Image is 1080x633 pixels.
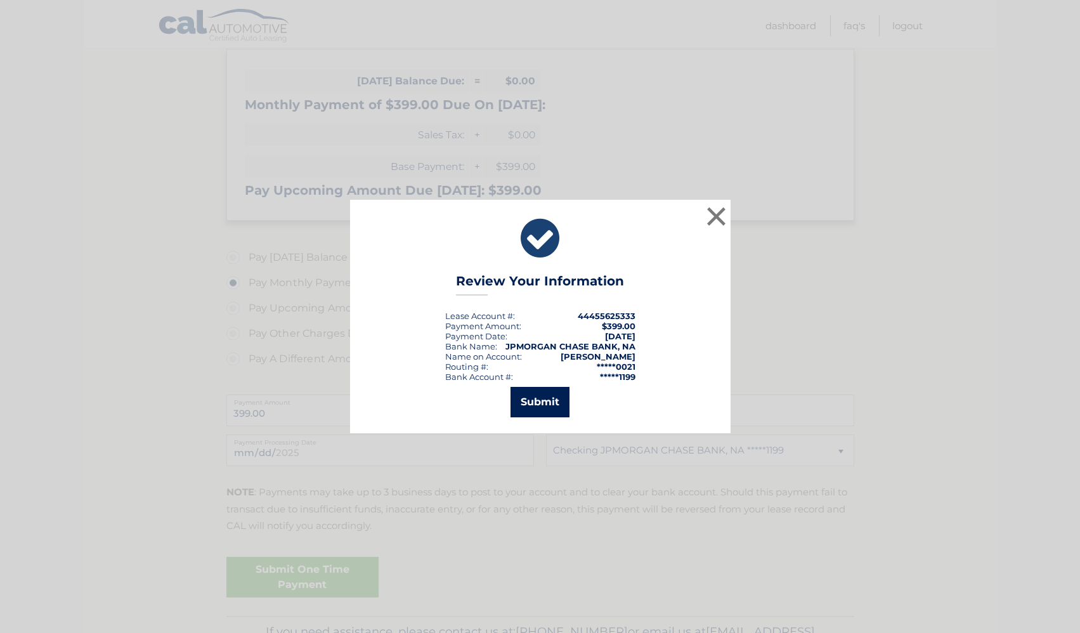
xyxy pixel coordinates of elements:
[445,341,497,351] div: Bank Name:
[445,351,522,362] div: Name on Account:
[561,351,635,362] strong: [PERSON_NAME]
[456,273,624,296] h3: Review Your Information
[704,204,729,229] button: ×
[445,321,521,331] div: Payment Amount:
[445,372,513,382] div: Bank Account #:
[602,321,635,331] span: $399.00
[445,331,507,341] div: :
[578,311,635,321] strong: 44455625333
[511,387,569,417] button: Submit
[445,331,505,341] span: Payment Date
[445,362,488,372] div: Routing #:
[445,311,515,321] div: Lease Account #:
[605,331,635,341] span: [DATE]
[505,341,635,351] strong: JPMORGAN CHASE BANK, NA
